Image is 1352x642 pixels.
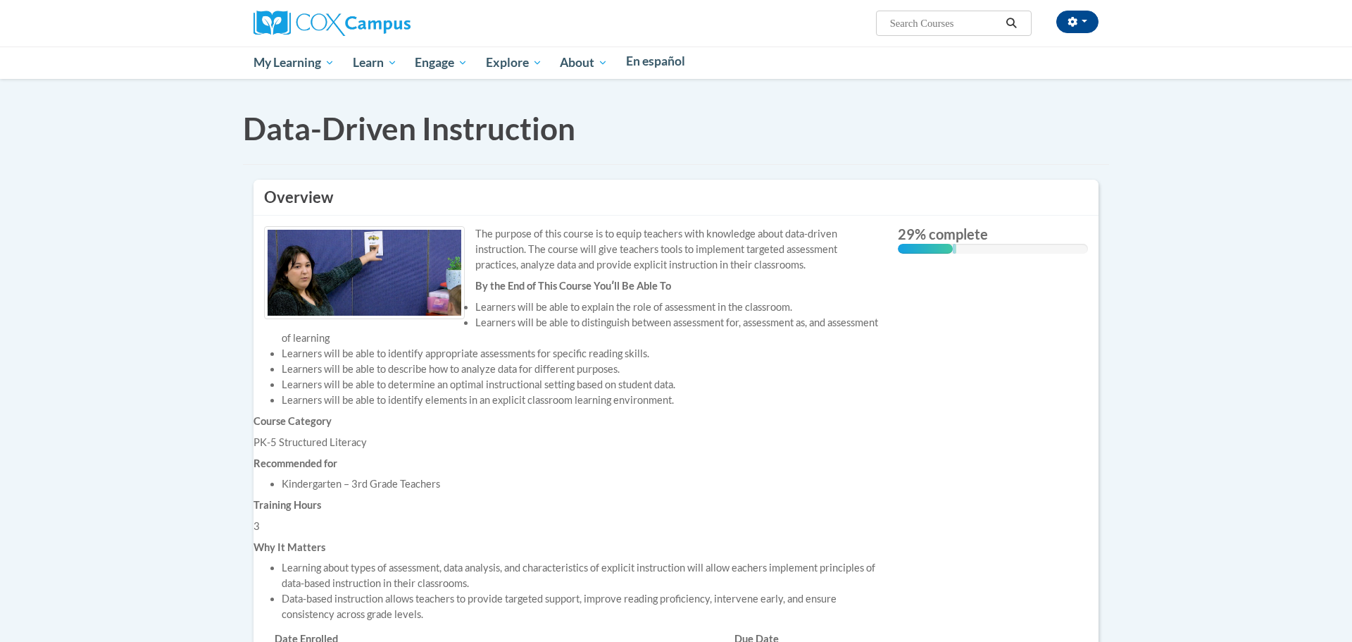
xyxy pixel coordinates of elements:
[232,47,1120,79] div: Main menu
[551,47,618,79] a: About
[282,560,887,591] li: Learning about types of assessment, data analysis, and characteristics of explicit instruction wi...
[626,54,685,68] span: En español
[898,226,1088,242] label: 29% complete
[254,280,887,292] h6: By the End of This Course Youʹll Be Able To
[254,54,334,71] span: My Learning
[282,315,887,346] li: Learners will be able to distinguish between assessment for, assessment as, and assessment of lea...
[282,476,887,492] li: Kindergarten – 3rd Grade Teachers
[264,226,877,273] div: The purpose of this course is to equip teachers with knowledge about data-driven instruction. The...
[254,435,887,450] div: PK-5 Structured Literacy
[1056,11,1098,33] button: Account Settings
[264,187,1088,209] h3: Overview
[1006,18,1018,29] i: 
[1001,15,1022,32] button: Search
[243,110,575,147] span: Data-Driven Instruction
[477,47,551,79] a: Explore
[254,11,411,36] img: Cox Campus
[406,47,477,79] a: Engage
[282,591,887,622] li: Data-based instruction allows teachers to provide targeted support, improve reading proficiency, ...
[282,377,887,393] li: Learners will be able to determine an optimal instructional setting based on student data.
[254,541,887,554] h6: Why It Matters
[254,457,887,470] h6: Recommended for
[560,54,608,71] span: About
[953,244,956,254] div: 0.001%
[344,47,406,79] a: Learn
[264,226,465,319] img: Course logo image
[254,16,411,28] a: Cox Campus
[244,47,344,79] a: My Learning
[889,15,1001,32] input: Search Courses
[898,244,953,254] div: 29% complete
[415,54,468,71] span: Engage
[254,519,887,534] div: 3
[486,54,542,71] span: Explore
[254,415,887,428] h6: Course Category
[617,47,694,76] a: En español
[282,393,887,408] li: Learners will be able to identify elements in an explicit classroom learning environment.
[282,300,887,315] li: Learners will be able to explain the role of assessment in the classroom.
[353,54,397,71] span: Learn
[254,499,887,512] h6: Training Hours
[282,346,887,362] li: Learners will be able to identify appropriate assessments for specific reading skills.
[282,362,887,377] li: Learners will be able to describe how to analyze data for different purposes.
